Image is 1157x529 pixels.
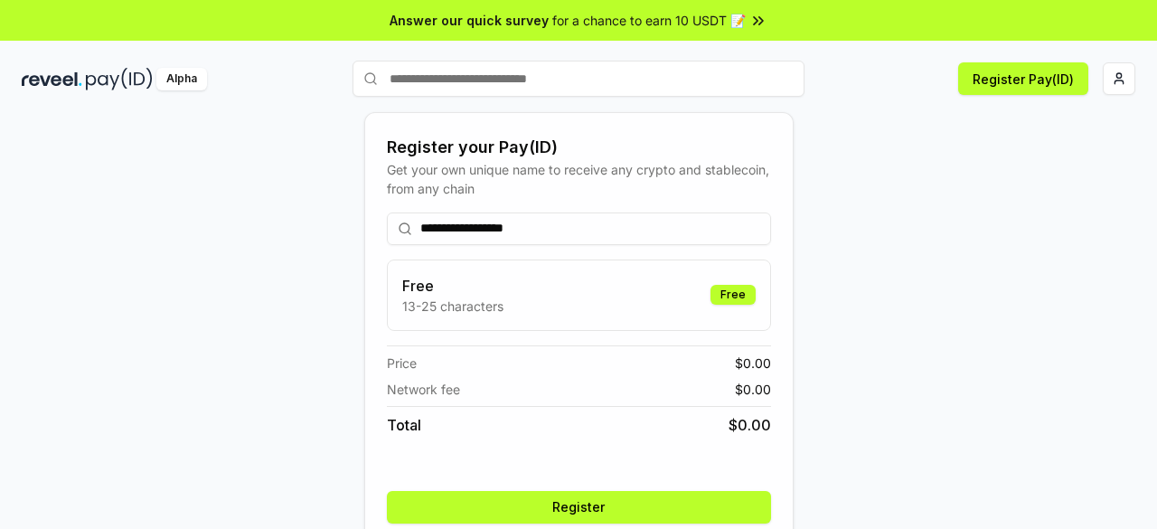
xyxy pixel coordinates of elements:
[735,354,771,373] span: $ 0.00
[387,414,421,436] span: Total
[552,11,746,30] span: for a chance to earn 10 USDT 📝
[958,62,1088,95] button: Register Pay(ID)
[387,160,771,198] div: Get your own unique name to receive any crypto and stablecoin, from any chain
[710,285,756,305] div: Free
[729,414,771,436] span: $ 0.00
[402,297,503,316] p: 13-25 characters
[387,135,771,160] div: Register your Pay(ID)
[156,68,207,90] div: Alpha
[86,68,153,90] img: pay_id
[390,11,549,30] span: Answer our quick survey
[22,68,82,90] img: reveel_dark
[387,380,460,399] span: Network fee
[387,354,417,373] span: Price
[402,275,503,297] h3: Free
[735,380,771,399] span: $ 0.00
[387,491,771,524] button: Register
